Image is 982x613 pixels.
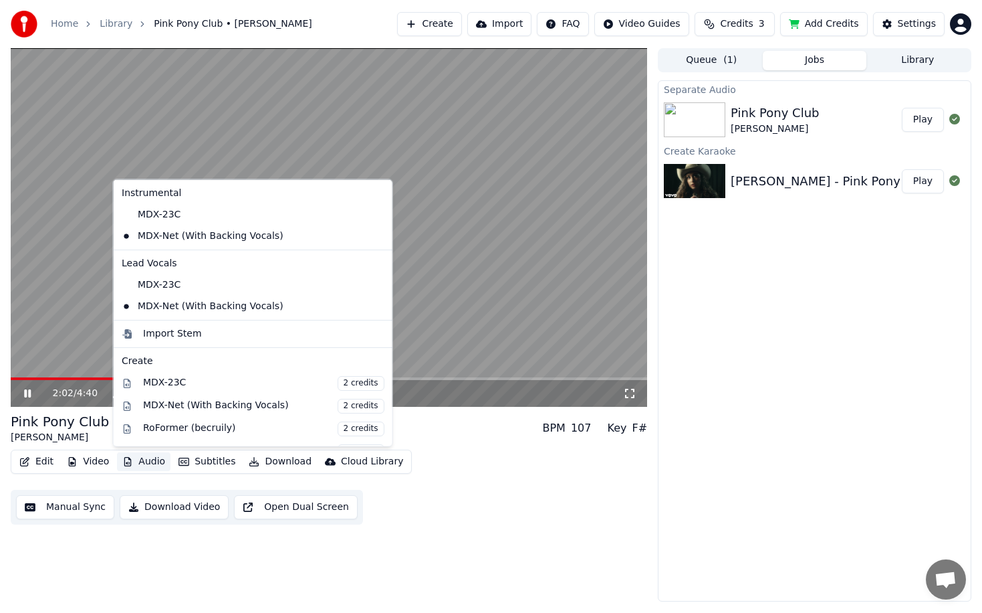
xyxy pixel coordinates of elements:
[537,12,588,36] button: FAQ
[658,81,971,97] div: Separate Audio
[658,143,971,159] div: Create Karaoke
[397,12,462,36] button: Create
[53,387,74,400] span: 2:02
[53,387,85,400] div: /
[51,17,312,31] nav: breadcrumb
[866,51,969,70] button: Library
[154,17,312,31] span: Pink Pony Club • [PERSON_NAME]
[100,17,132,31] a: Library
[337,398,384,413] span: 2 credits
[902,169,944,193] button: Play
[120,495,229,519] button: Download Video
[243,452,317,471] button: Download
[77,387,98,400] span: 4:40
[731,172,931,191] div: [PERSON_NAME] - Pink Pony Club
[337,375,384,390] span: 2 credits
[116,274,370,295] div: MDX-23C
[660,51,763,70] button: Queue
[116,252,390,274] div: Lead Vocals
[11,431,109,444] div: [PERSON_NAME]
[116,203,370,225] div: MDX-23C
[11,11,37,37] img: youka
[780,12,868,36] button: Add Credits
[731,104,819,122] div: Pink Pony Club
[143,444,384,458] div: RoFormer (instv7_gabox)
[143,327,202,340] div: Import Stem
[695,12,775,36] button: Credits3
[759,17,765,31] span: 3
[898,17,936,31] div: Settings
[173,452,241,471] button: Subtitles
[467,12,531,36] button: Import
[337,421,384,436] span: 2 credits
[720,17,753,31] span: Credits
[723,54,737,67] span: ( 1 )
[341,455,403,468] div: Cloud Library
[632,420,647,436] div: F#
[116,225,370,246] div: MDX-Net (With Backing Vocals)
[607,420,626,436] div: Key
[117,452,170,471] button: Audio
[62,452,114,471] button: Video
[143,421,384,436] div: RoFormer (becruily)
[731,122,819,136] div: [PERSON_NAME]
[571,420,592,436] div: 107
[902,108,944,132] button: Play
[116,295,370,317] div: MDX-Net (With Backing Vocals)
[14,452,59,471] button: Edit
[116,183,390,204] div: Instrumental
[542,420,565,436] div: BPM
[51,17,78,31] a: Home
[143,398,384,413] div: MDX-Net (With Backing Vocals)
[873,12,945,36] button: Settings
[122,354,384,367] div: Create
[926,559,966,600] a: Open chat
[594,12,689,36] button: Video Guides
[337,444,384,458] span: 2 credits
[143,375,384,390] div: MDX-23C
[234,495,358,519] button: Open Dual Screen
[11,412,109,431] div: Pink Pony Club
[16,495,114,519] button: Manual Sync
[763,51,866,70] button: Jobs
